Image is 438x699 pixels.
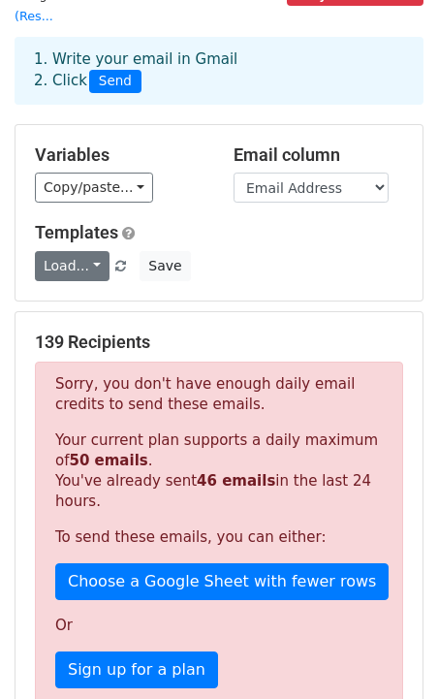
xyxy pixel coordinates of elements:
[55,563,389,600] a: Choose a Google Sheet with fewer rows
[55,616,383,636] p: Or
[140,251,190,281] button: Save
[234,144,403,166] h5: Email column
[35,222,118,242] a: Templates
[197,472,275,490] strong: 46 emails
[55,374,383,415] p: Sorry, you don't have enough daily email credits to send these emails.
[35,251,109,281] a: Load...
[55,527,383,548] p: To send these emails, you can either:
[35,144,204,166] h5: Variables
[55,651,218,688] a: Sign up for a plan
[19,48,419,93] div: 1. Write your email in Gmail 2. Click
[55,430,383,512] p: Your current plan supports a daily maximum of . You've already sent in the last 24 hours.
[35,332,403,353] h5: 139 Recipients
[69,452,147,469] strong: 50 emails
[341,606,438,699] iframe: Chat Widget
[89,70,141,93] span: Send
[35,173,153,203] a: Copy/paste...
